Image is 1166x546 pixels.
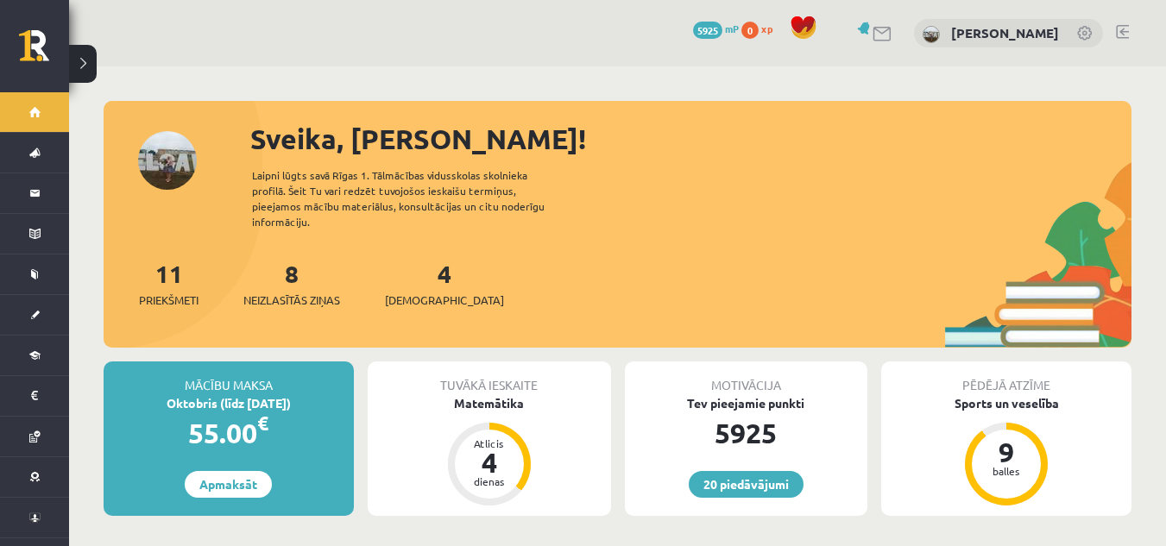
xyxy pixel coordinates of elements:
[693,22,722,39] span: 5925
[385,292,504,309] span: [DEMOGRAPHIC_DATA]
[693,22,739,35] a: 5925 mP
[881,361,1131,394] div: Pēdējā atzīme
[463,476,515,486] div: dienas
[741,22,781,35] a: 0 xp
[761,22,772,35] span: xp
[881,394,1131,412] div: Sports un veselība
[689,471,804,498] a: 20 piedāvājumi
[368,361,611,394] div: Tuvākā ieskaite
[139,292,199,309] span: Priekšmeti
[463,449,515,476] div: 4
[923,26,940,43] img: Endija Ozoliņa
[185,471,272,498] a: Apmaksāt
[368,394,611,412] div: Matemātika
[625,394,868,412] div: Tev pieejamie punkti
[19,30,69,73] a: Rīgas 1. Tālmācības vidusskola
[625,412,868,454] div: 5925
[252,167,575,229] div: Laipni lūgts savā Rīgas 1. Tālmācības vidusskolas skolnieka profilā. Šeit Tu vari redzēt tuvojošo...
[104,394,354,412] div: Oktobris (līdz [DATE])
[243,292,340,309] span: Neizlasītās ziņas
[368,394,611,508] a: Matemātika Atlicis 4 dienas
[725,22,739,35] span: mP
[243,258,340,309] a: 8Neizlasītās ziņas
[463,438,515,449] div: Atlicis
[104,361,354,394] div: Mācību maksa
[139,258,199,309] a: 11Priekšmeti
[250,118,1131,160] div: Sveika, [PERSON_NAME]!
[980,438,1032,466] div: 9
[951,24,1059,41] a: [PERSON_NAME]
[385,258,504,309] a: 4[DEMOGRAPHIC_DATA]
[625,361,868,394] div: Motivācija
[741,22,759,39] span: 0
[881,394,1131,508] a: Sports un veselība 9 balles
[257,411,268,436] span: €
[104,412,354,454] div: 55.00
[980,466,1032,476] div: balles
